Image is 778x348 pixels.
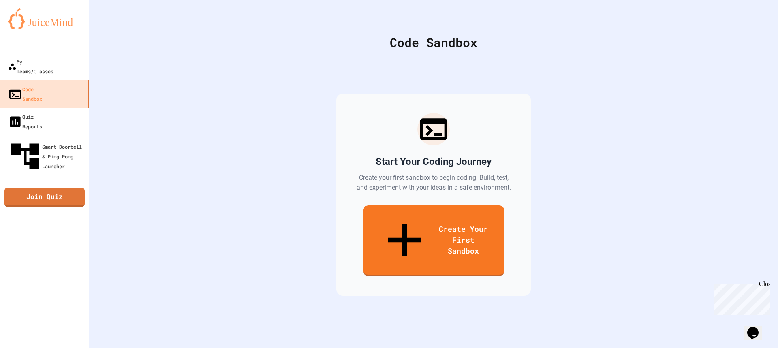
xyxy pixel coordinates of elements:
div: Smart Doorbell & Ping Pong Launcher [8,139,86,173]
iframe: chat widget [744,316,770,340]
img: logo-orange.svg [8,8,81,29]
div: My Teams/Classes [8,57,53,76]
a: Create Your First Sandbox [363,205,504,276]
div: Chat with us now!Close [3,3,56,51]
div: Code Sandbox [8,84,42,104]
iframe: chat widget [711,280,770,315]
a: Join Quiz [4,188,85,207]
h2: Start Your Coding Journey [376,155,492,168]
div: Quiz Reports [8,112,42,131]
div: Code Sandbox [109,33,758,51]
p: Create your first sandbox to begin coding. Build, test, and experiment with your ideas in a safe ... [356,173,511,192]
